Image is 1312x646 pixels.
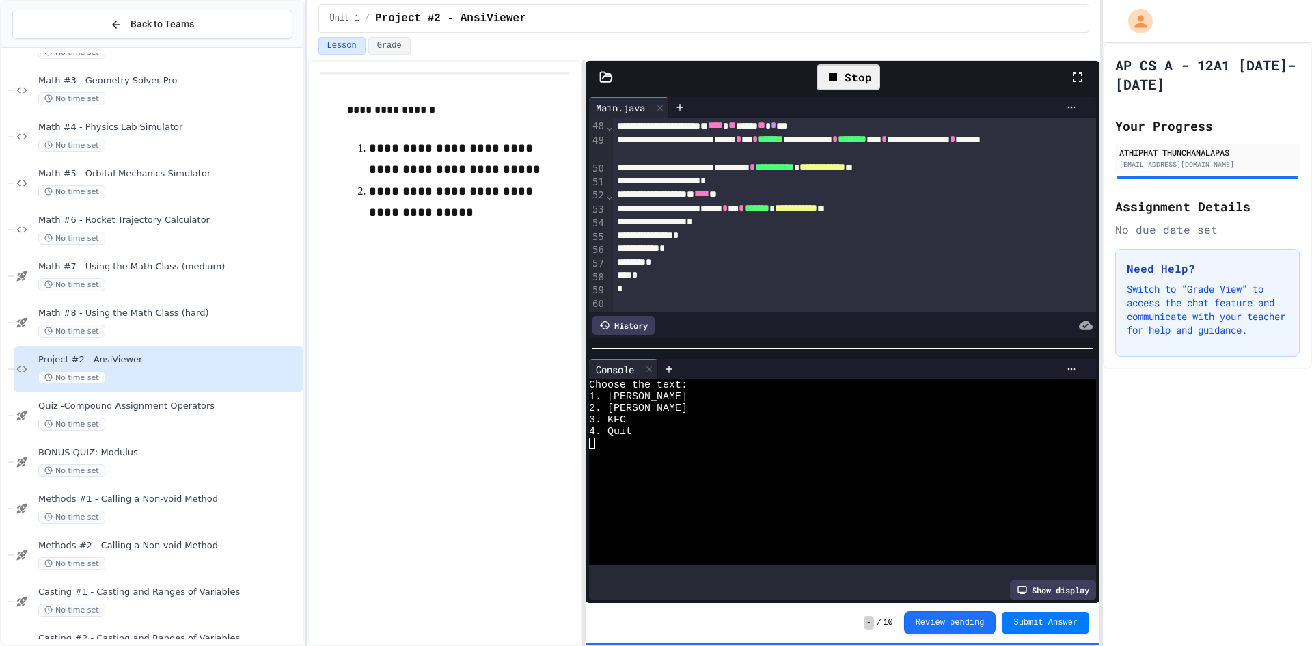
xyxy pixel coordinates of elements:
[817,64,880,90] div: Stop
[606,121,613,132] span: Fold line
[368,37,411,55] button: Grade
[1002,612,1089,634] button: Submit Answer
[589,359,658,379] div: Console
[38,557,105,570] span: No time set
[375,10,526,27] span: Project #2 - AnsiViewer
[589,403,687,414] span: 2. [PERSON_NAME]
[38,325,105,338] span: No time set
[589,257,606,271] div: 57
[589,230,606,244] div: 55
[589,414,626,426] span: 3. KFC
[38,308,301,319] span: Math #8 - Using the Math Class (hard)
[589,217,606,230] div: 54
[38,122,301,133] span: Math #4 - Physics Lab Simulator
[38,232,105,245] span: No time set
[38,168,301,180] span: Math #5 - Orbital Mechanics Simulator
[589,176,606,189] div: 51
[592,316,655,335] div: History
[589,379,687,391] span: Choose the text:
[38,75,301,87] span: Math #3 - Geometry Solver Pro
[38,401,301,412] span: Quiz -Compound Assignment Operators
[589,120,606,133] div: 48
[606,190,613,201] span: Fold line
[877,617,881,628] span: /
[1115,221,1300,238] div: No due date set
[589,162,606,176] div: 50
[589,134,606,162] div: 49
[38,464,105,477] span: No time set
[318,37,366,55] button: Lesson
[38,278,105,291] span: No time set
[1119,146,1296,159] div: ATHIPHAT THUNCHANALAPAS
[589,100,652,115] div: Main.java
[589,426,632,438] span: 4. Quit
[38,511,105,524] span: No time set
[589,189,606,202] div: 52
[38,494,301,505] span: Methods #1 - Calling a Non-void Method
[1127,260,1288,277] h3: Need Help?
[38,139,105,152] span: No time set
[38,354,301,366] span: Project #2 - AnsiViewer
[365,13,370,24] span: /
[131,17,194,31] span: Back to Teams
[38,215,301,226] span: Math #6 - Rocket Trajectory Calculator
[1010,580,1096,600] div: Show display
[38,633,301,645] span: Casting #2 - Casting and Ranges of Variables
[38,447,301,459] span: BONUS QUIZ: Modulus
[1114,5,1156,37] div: My Account
[1115,116,1300,135] h2: Your Progress
[38,185,105,198] span: No time set
[864,616,874,630] span: -
[330,13,359,24] span: Unit 1
[38,587,301,598] span: Casting #1 - Casting and Ranges of Variables
[589,97,669,118] div: Main.java
[38,371,105,384] span: No time set
[1127,282,1288,337] p: Switch to "Grade View" to access the chat feature and communicate with your teacher for help and ...
[883,617,892,628] span: 10
[1119,159,1296,170] div: [EMAIL_ADDRESS][DOMAIN_NAME]
[38,604,105,617] span: No time set
[589,243,606,257] div: 56
[589,297,606,311] div: 60
[904,611,996,634] button: Review pending
[38,92,105,105] span: No time set
[38,540,301,552] span: Methods #2 - Calling a Non-void Method
[589,362,641,377] div: Console
[1115,55,1300,94] h1: AP CS A - 12A1 [DATE]-[DATE]
[1115,197,1300,216] h2: Assignment Details
[12,10,292,39] button: Back to Teams
[1013,617,1078,628] span: Submit Answer
[589,284,606,297] div: 59
[589,203,606,217] div: 53
[589,391,687,403] span: 1. [PERSON_NAME]
[38,418,105,431] span: No time set
[589,271,606,284] div: 58
[38,261,301,273] span: Math #7 - Using the Math Class (medium)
